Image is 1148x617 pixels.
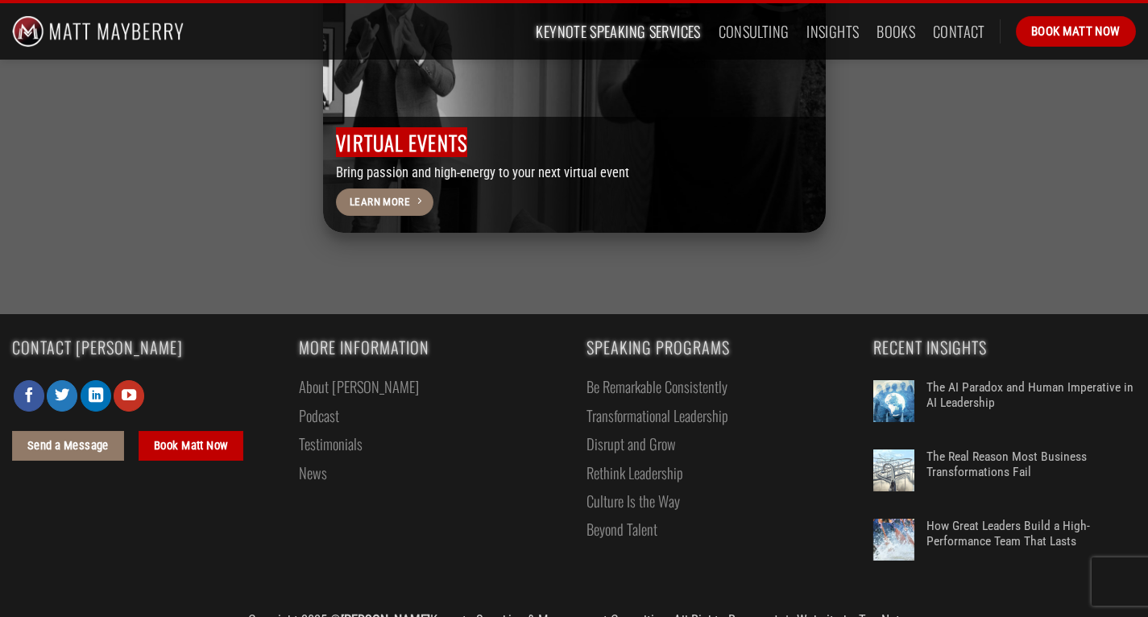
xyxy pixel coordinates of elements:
[139,431,243,461] a: Book Matt Now
[586,487,680,515] a: Culture Is the Way
[586,339,849,356] span: Speaking Programs
[806,17,859,46] a: Insights
[536,17,700,46] a: Keynote Speaking Services
[926,449,1136,498] a: The Real Reason Most Business Transformations Fail
[586,401,728,429] a: Transformational Leadership
[47,380,77,411] a: Follow on Twitter
[14,380,44,411] a: Follow on Facebook
[926,519,1136,567] a: How Great Leaders Build a High-Performance Team That Lasts
[873,339,1136,356] span: Recent Insights
[114,380,144,411] a: Follow on YouTube
[336,127,467,157] span: Virtual Events
[719,17,790,46] a: Consulting
[926,380,1136,429] a: The AI Paradox and Human Imperative in AI Leadership
[299,429,363,458] a: Testimonials
[12,339,275,356] span: Contact [PERSON_NAME]
[336,163,812,184] p: Bring passion and high-energy to your next virtual event
[12,431,124,461] a: Send a Message
[299,458,327,487] a: News
[350,193,410,210] span: Learn More
[299,401,339,429] a: Podcast
[1016,16,1136,47] a: Book Matt Now
[933,17,985,46] a: Contact
[877,17,915,46] a: Books
[299,372,419,400] a: About [PERSON_NAME]
[586,429,676,458] a: Disrupt and Grow
[586,372,727,400] a: Be Remarkable Consistently
[81,380,111,411] a: Follow on LinkedIn
[336,188,433,216] a: Learn More
[586,516,657,544] a: Beyond Talent
[27,437,109,456] span: Send a Message
[586,458,683,487] a: Rethink Leadership
[154,437,229,456] span: Book Matt Now
[299,339,562,356] span: More Information
[12,3,184,60] img: Matt Mayberry
[1031,22,1121,41] span: Book Matt Now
